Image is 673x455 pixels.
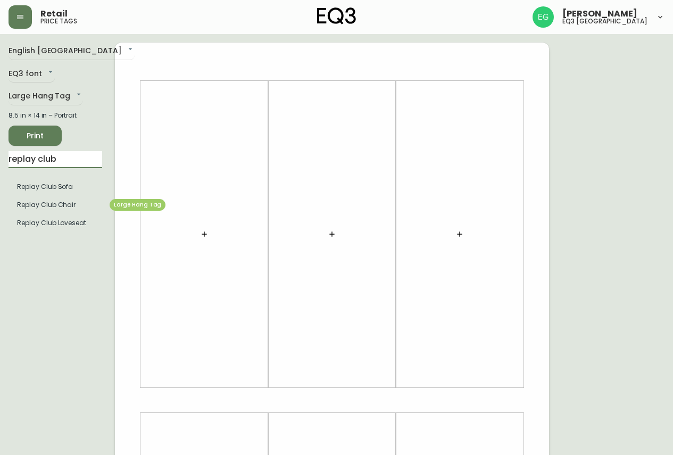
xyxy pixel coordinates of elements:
[9,88,83,105] div: Large Hang Tag
[562,18,647,24] h5: eq3 [GEOGRAPHIC_DATA]
[32,61,147,71] div: 68.5w × 34.25d × 26.75h
[9,214,102,232] li: Large Hang Tag
[9,65,55,83] div: EQ3 font
[9,196,102,214] li: Replay Club Chair
[40,10,68,18] span: Retail
[17,129,53,143] span: Print
[9,43,135,60] div: English [GEOGRAPHIC_DATA]
[9,126,62,146] button: Print
[9,111,102,120] div: 8.5 in × 14 in – Portrait
[562,10,637,18] span: [PERSON_NAME]
[317,7,356,24] img: logo
[533,6,554,28] img: db11c1629862fe82d63d0774b1b54d2b
[9,178,102,196] li: Large Hang Tag
[40,18,77,24] h5: price tags
[32,75,147,85] div: From
[9,151,102,168] input: Search
[32,44,147,57] div: Bonne Club Loveseat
